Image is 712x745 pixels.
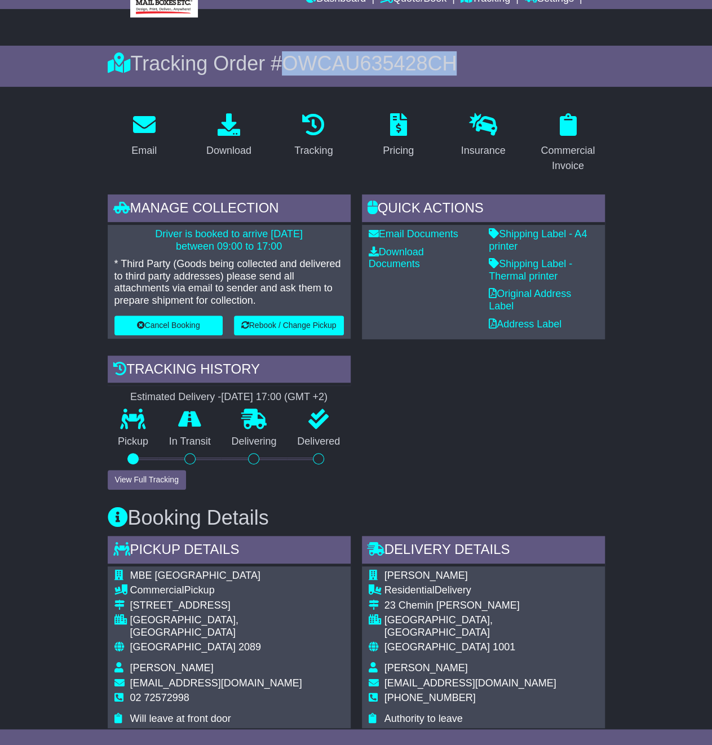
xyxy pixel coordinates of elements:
[130,570,260,581] span: MBE [GEOGRAPHIC_DATA]
[384,713,463,724] span: Authority to leave
[221,436,287,448] p: Delivering
[369,246,424,270] a: Download Documents
[114,316,223,335] button: Cancel Booking
[130,614,344,638] div: [GEOGRAPHIC_DATA], [GEOGRAPHIC_DATA]
[384,570,468,581] span: [PERSON_NAME]
[114,228,344,252] p: Driver is booked to arrive [DATE] between 09:00 to 17:00
[199,109,259,162] a: Download
[221,391,328,403] div: [DATE] 17:00 (GMT +2)
[130,584,184,596] span: Commercial
[108,470,186,490] button: View Full Tracking
[489,258,572,282] a: Shipping Label - Thermal printer
[531,109,604,178] a: Commercial Invoice
[384,677,556,689] span: [EMAIL_ADDRESS][DOMAIN_NAME]
[384,641,490,653] span: [GEOGRAPHIC_DATA]
[130,584,344,597] div: Pickup
[130,677,302,689] span: [EMAIL_ADDRESS][DOMAIN_NAME]
[234,316,344,335] button: Rebook / Change Pickup
[384,692,476,703] span: [PHONE_NUMBER]
[538,143,597,174] div: Commercial Invoice
[114,258,344,307] p: * Third Party (Goods being collected and delivered to third party addresses) please send all atta...
[108,356,351,386] div: Tracking history
[108,507,605,529] h3: Booking Details
[131,143,157,158] div: Email
[287,436,351,448] p: Delivered
[294,143,333,158] div: Tracking
[362,536,605,566] div: Delivery Details
[384,614,598,638] div: [GEOGRAPHIC_DATA], [GEOGRAPHIC_DATA]
[130,600,344,612] div: [STREET_ADDRESS]
[489,228,587,252] a: Shipping Label - A4 printer
[369,228,458,240] a: Email Documents
[282,52,457,75] span: OWCAU635428CH
[461,143,505,158] div: Insurance
[238,641,261,653] span: 2089
[206,143,251,158] div: Download
[130,713,231,724] span: Will leave at front door
[108,536,351,566] div: Pickup Details
[384,584,435,596] span: Residential
[108,436,159,448] p: Pickup
[124,109,164,162] a: Email
[130,692,189,703] span: 02 72572998
[489,318,561,330] a: Address Label
[493,641,515,653] span: 1001
[362,194,605,225] div: Quick Actions
[158,436,221,448] p: In Transit
[108,391,351,403] div: Estimated Delivery -
[108,51,605,76] div: Tracking Order #
[287,109,340,162] a: Tracking
[384,600,598,612] div: 23 Chemin [PERSON_NAME]
[108,194,351,225] div: Manage collection
[489,288,571,312] a: Original Address Label
[384,584,598,597] div: Delivery
[375,109,421,162] a: Pricing
[130,641,236,653] span: [GEOGRAPHIC_DATA]
[383,143,414,158] div: Pricing
[384,662,468,673] span: [PERSON_NAME]
[453,109,512,162] a: Insurance
[130,662,214,673] span: [PERSON_NAME]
